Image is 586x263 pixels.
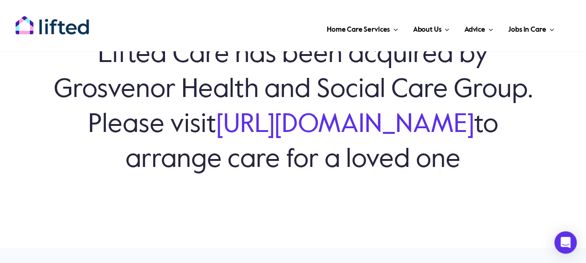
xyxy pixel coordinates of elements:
[216,112,474,138] a: [URL][DOMAIN_NAME]
[554,231,577,254] div: Open Intercom Messenger
[15,15,90,25] a: lifted-logo
[508,22,546,37] span: Jobs in Care
[324,14,401,42] a: Home Care Services
[327,22,390,37] span: Home Care Services
[462,14,496,42] a: Advice
[110,14,557,42] nav: Main Menu
[505,14,557,42] a: Jobs in Care
[47,38,539,178] h6: Lifted Care has been acquired by Grosvenor Health and Social Care Group. Please visit to arrange ...
[410,14,452,42] a: About Us
[464,22,485,37] span: Advice
[413,22,441,37] span: About Us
